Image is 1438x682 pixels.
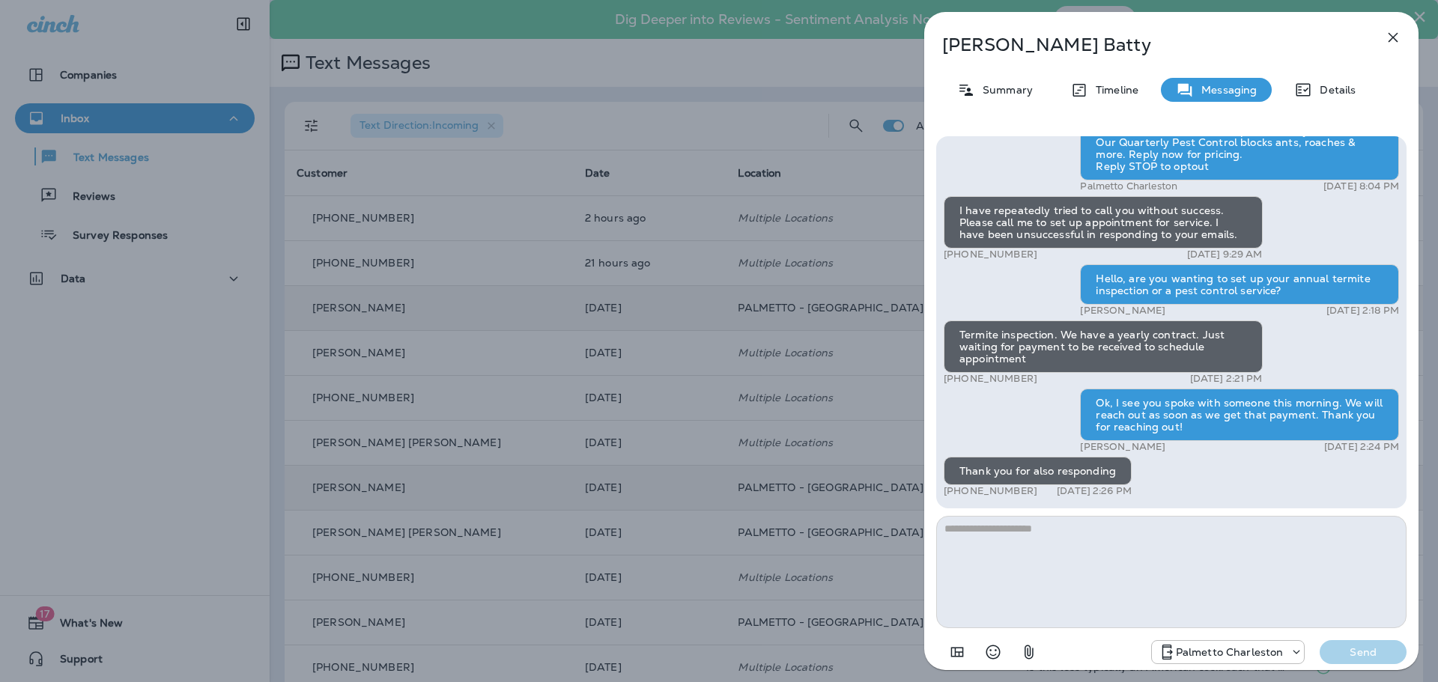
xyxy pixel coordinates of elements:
div: Palmetto Ext.: Don't let fall pests crash your season! Our Quarterly Pest Control blocks ants, ro... [1080,116,1399,180]
p: [PHONE_NUMBER] [944,485,1037,497]
p: [PHONE_NUMBER] [944,249,1037,261]
p: [DATE] 8:04 PM [1323,180,1399,192]
p: [DATE] 2:26 PM [1057,485,1132,497]
p: Details [1312,84,1356,96]
p: Summary [975,84,1033,96]
p: [PERSON_NAME] [1080,305,1165,317]
div: Ok, I see you spoke with someone this morning. We will reach out as soon as we get that payment. ... [1080,389,1399,441]
div: Termite inspection. We have a yearly contract. Just waiting for payment to be received to schedul... [944,320,1263,373]
div: I have repeatedly tried to call you without success. Please call me to set up appointment for ser... [944,196,1263,249]
p: Messaging [1194,84,1257,96]
p: Timeline [1088,84,1138,96]
p: [DATE] 9:29 AM [1187,249,1263,261]
div: Thank you for also responding [944,457,1132,485]
button: Add in a premade template [942,637,972,667]
div: +1 (843) 277-8322 [1152,643,1305,661]
button: Select an emoji [978,637,1008,667]
p: [PERSON_NAME] [1080,441,1165,453]
p: [DATE] 2:18 PM [1326,305,1399,317]
div: Hello, are you wanting to set up your annual termite inspection or a pest control service? [1080,264,1399,305]
p: [PHONE_NUMBER] [944,373,1037,385]
p: [DATE] 2:21 PM [1190,373,1263,385]
p: [DATE] 2:24 PM [1324,441,1399,453]
p: Palmetto Charleston [1176,646,1284,658]
p: Palmetto Charleston [1080,180,1177,192]
p: [PERSON_NAME] Batty [942,34,1351,55]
